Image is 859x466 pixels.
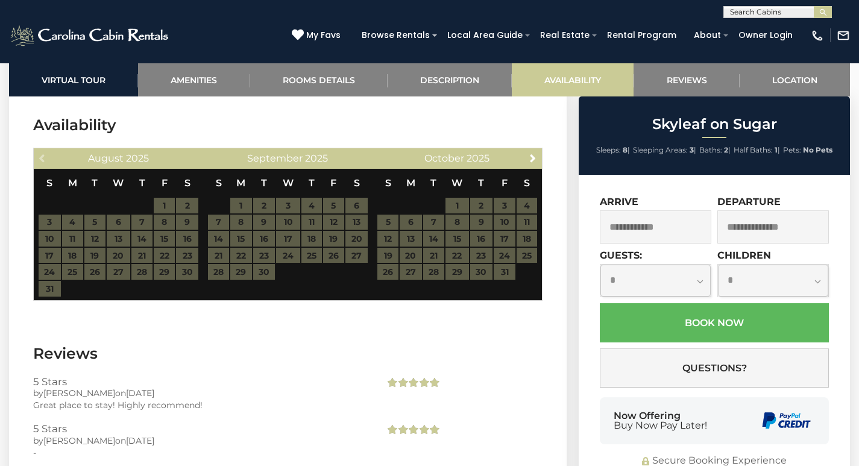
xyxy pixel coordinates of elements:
[126,388,154,398] span: [DATE]
[46,177,52,189] span: Sunday
[424,153,464,164] span: October
[33,376,367,387] h3: 5 Stars
[68,177,77,189] span: Monday
[502,177,508,189] span: Friday
[33,343,543,364] h3: Reviews
[732,26,799,45] a: Owner Login
[596,142,630,158] li: |
[699,142,731,158] li: |
[139,177,145,189] span: Thursday
[582,116,847,132] h2: Skyleaf on Sugar
[88,153,124,164] span: August
[601,26,682,45] a: Rental Program
[478,177,484,189] span: Thursday
[775,145,778,154] strong: 1
[699,145,722,154] span: Baths:
[388,63,512,96] a: Description
[33,387,367,399] div: by on
[600,196,638,207] label: Arrive
[33,115,543,136] h3: Availability
[385,177,391,189] span: Sunday
[803,145,832,154] strong: No Pets
[688,26,727,45] a: About
[600,250,642,261] label: Guests:
[614,421,707,430] span: Buy Now Pay Later!
[406,177,415,189] span: Monday
[33,399,367,411] div: Great place to stay! Highly recommend!
[633,142,696,158] li: |
[811,29,824,42] img: phone-regular-white.png
[330,177,336,189] span: Friday
[250,63,388,96] a: Rooms Details
[623,145,628,154] strong: 8
[600,348,829,388] button: Questions?
[717,196,781,207] label: Departure
[113,177,124,189] span: Wednesday
[162,177,168,189] span: Friday
[9,63,138,96] a: Virtual Tour
[596,145,621,154] span: Sleeps:
[528,153,538,163] span: Next
[33,435,367,447] div: by on
[734,142,780,158] li: |
[309,177,315,189] span: Thursday
[534,26,596,45] a: Real Estate
[283,177,294,189] span: Wednesday
[216,177,222,189] span: Sunday
[236,177,245,189] span: Monday
[138,63,250,96] a: Amenities
[9,24,172,48] img: White-1-2.png
[261,177,267,189] span: Tuesday
[92,177,98,189] span: Tuesday
[690,145,694,154] strong: 3
[33,423,367,434] h3: 5 Stars
[734,145,773,154] span: Half Baths:
[354,177,360,189] span: Saturday
[783,145,801,154] span: Pets:
[837,29,850,42] img: mail-regular-white.png
[600,303,829,342] button: Book Now
[441,26,529,45] a: Local Area Guide
[292,29,344,42] a: My Favs
[633,145,688,154] span: Sleeping Areas:
[512,63,634,96] a: Availability
[614,411,707,430] div: Now Offering
[467,153,489,164] span: 2025
[634,63,739,96] a: Reviews
[43,435,115,446] span: [PERSON_NAME]
[306,29,341,42] span: My Favs
[184,177,190,189] span: Saturday
[717,250,771,261] label: Children
[43,388,115,398] span: [PERSON_NAME]
[724,145,728,154] strong: 2
[305,153,328,164] span: 2025
[430,177,436,189] span: Tuesday
[33,447,367,459] div: -
[126,153,149,164] span: 2025
[247,153,303,164] span: September
[526,150,541,165] a: Next
[356,26,436,45] a: Browse Rentals
[126,435,154,446] span: [DATE]
[452,177,462,189] span: Wednesday
[524,177,530,189] span: Saturday
[740,63,850,96] a: Location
